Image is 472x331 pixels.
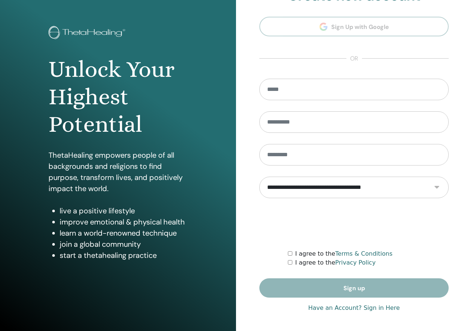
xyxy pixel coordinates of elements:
li: start a thetahealing practice [60,250,187,261]
label: I agree to the [295,249,393,258]
span: or [346,54,362,63]
li: live a positive lifestyle [60,205,187,216]
a: Terms & Conditions [335,250,392,257]
h1: Unlock Your Highest Potential [49,56,187,138]
p: ThetaHealing empowers people of all backgrounds and religions to find purpose, transform lives, a... [49,150,187,194]
a: Have an Account? Sign in Here [308,304,400,312]
iframe: reCAPTCHA [298,209,410,238]
label: I agree to the [295,258,376,267]
li: improve emotional & physical health [60,216,187,227]
a: Privacy Policy [335,259,376,266]
li: learn a world-renowned technique [60,227,187,239]
li: join a global community [60,239,187,250]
